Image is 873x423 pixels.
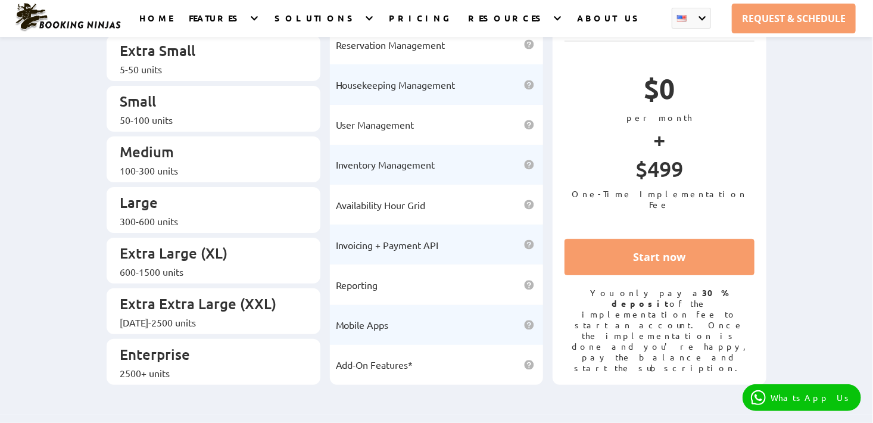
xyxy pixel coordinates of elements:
[139,13,173,37] a: HOME
[336,119,414,130] span: User Management
[120,193,295,215] p: Large
[524,39,534,49] img: help icon
[336,239,439,251] span: Invoicing + Payment API
[743,384,861,411] a: WhatsApp Us
[120,316,295,328] div: [DATE]-2500 units
[275,13,358,37] a: SOLUTIONS
[732,4,856,33] a: REQUEST & SCHEDULE
[120,41,295,63] p: Extra Small
[120,367,295,379] div: 2500+ units
[120,63,295,75] div: 5-50 units
[120,294,295,316] p: Extra Extra Large (XXL)
[389,13,451,37] a: PRICING
[524,320,534,330] img: help icon
[120,114,295,126] div: 50-100 units
[578,13,644,37] a: ABOUT US
[524,80,534,90] img: help icon
[524,200,534,210] img: help icon
[565,71,754,112] p: $0
[565,239,754,275] a: Start now
[120,345,295,367] p: Enterprise
[120,266,295,278] div: 600-1500 units
[565,188,754,210] p: One-Time Implementation Fee
[565,155,754,188] p: $499
[120,142,295,164] p: Medium
[524,280,534,290] img: help icon
[336,319,389,331] span: Mobile Apps
[468,13,546,37] a: RESOURCES
[120,215,295,227] div: 300-600 units
[336,199,426,211] span: Availability Hour Grid
[120,164,295,176] div: 100-300 units
[120,92,295,114] p: Small
[524,360,534,370] img: help icon
[336,79,456,91] span: Housekeeping Management
[336,158,435,170] span: Inventory Management
[524,240,534,250] img: help icon
[565,123,754,155] p: +
[336,39,445,51] span: Reservation Management
[565,287,754,373] p: You only pay a of the implementation fee to start an account. Once the implementation is done and...
[524,160,534,170] img: help icon
[336,359,413,371] span: Add-On Features*
[336,279,378,291] span: Reporting
[524,120,534,130] img: help icon
[120,244,295,266] p: Extra Large (XL)
[565,112,754,123] p: per month
[189,13,243,37] a: FEATURES
[612,287,729,309] strong: 30% deposit
[14,2,121,32] img: Booking Ninjas Logo
[771,393,853,403] p: WhatsApp Us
